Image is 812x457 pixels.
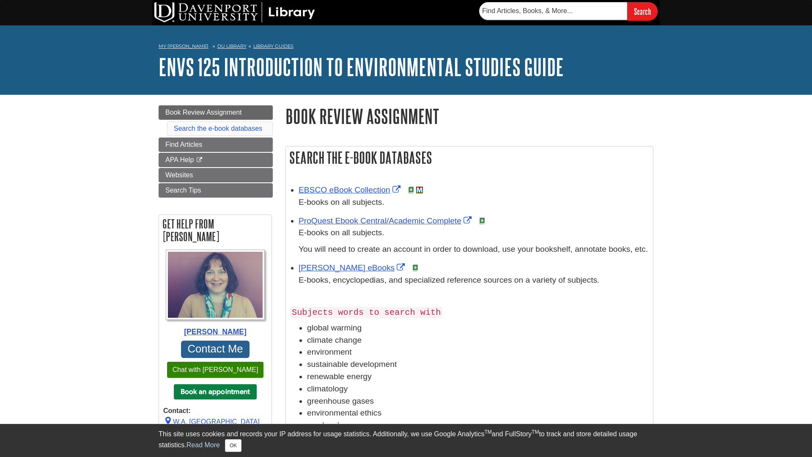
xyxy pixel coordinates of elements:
[163,326,267,337] div: [PERSON_NAME]
[174,384,257,399] button: Book an appointment
[286,146,653,169] h2: Search the e-book databases
[159,43,208,50] a: My [PERSON_NAME]
[165,109,242,116] span: Book Review Assignment
[532,429,539,435] sup: TM
[174,125,262,132] a: Search the e-book databases
[159,41,653,54] nav: breadcrumb
[290,307,442,318] code: Subjects words to search with
[307,407,649,419] li: environmental ethics
[299,243,649,256] p: You will need to create an account in order to download, use your bookshelf, annotate books, etc.
[159,153,273,167] a: APA Help
[307,334,649,347] li: climate change
[159,429,653,452] div: This site uses cookies and records your IP address for usage statistics. Additionally, we use Goo...
[412,264,419,271] img: e-Book
[299,227,649,239] p: E-books on all subjects.
[217,43,247,49] a: DU Library
[165,187,201,194] span: Search Tips
[187,441,220,449] a: Read More
[181,341,250,358] a: Contact Me
[307,419,649,432] li: sea level
[166,250,265,320] img: Profile Photo
[196,157,203,163] i: This link opens in a new window
[299,216,474,225] a: Link opens in new window
[163,250,267,338] a: Profile Photo [PERSON_NAME]
[484,429,491,435] sup: TM
[165,156,194,163] span: APA Help
[307,358,649,371] li: sustainable development
[159,138,273,152] a: Find Articles
[167,362,264,378] button: Chat with [PERSON_NAME]
[307,371,649,383] li: renewable energy
[225,439,241,452] button: Close
[159,105,273,120] a: Book Review Assignment
[165,171,193,179] span: Websites
[479,2,627,20] input: Find Articles, Books, & More...
[299,263,407,272] a: Link opens in new window
[285,105,653,127] h1: Book Review Assignment
[307,395,649,407] li: greenhouse gases
[307,346,649,358] li: environment
[163,406,267,416] strong: Contact:
[479,217,486,224] img: e-Book
[299,274,649,299] p: E-books, encyclopedias, and specialized reference sources on a variety of subjects.
[408,187,414,193] img: e-Book
[307,383,649,395] li: climatology
[253,43,294,49] a: Library Guides
[165,141,202,148] span: Find Articles
[299,185,403,194] a: Link opens in new window
[159,183,273,198] a: Search Tips
[416,187,423,193] img: MeL (Michigan electronic Library)
[163,418,260,425] a: W.A. [GEOGRAPHIC_DATA]
[479,2,658,20] form: Searches DU Library's articles, books, and more
[299,196,649,209] p: E-books on all subjects.
[307,322,649,334] li: global warming
[627,2,658,20] input: Search
[159,215,272,245] h2: Get Help From [PERSON_NAME]
[159,54,564,80] a: ENVS 125 Introduction to Environmental Studies Guide
[154,2,315,22] img: DU Library
[159,168,273,182] a: Websites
